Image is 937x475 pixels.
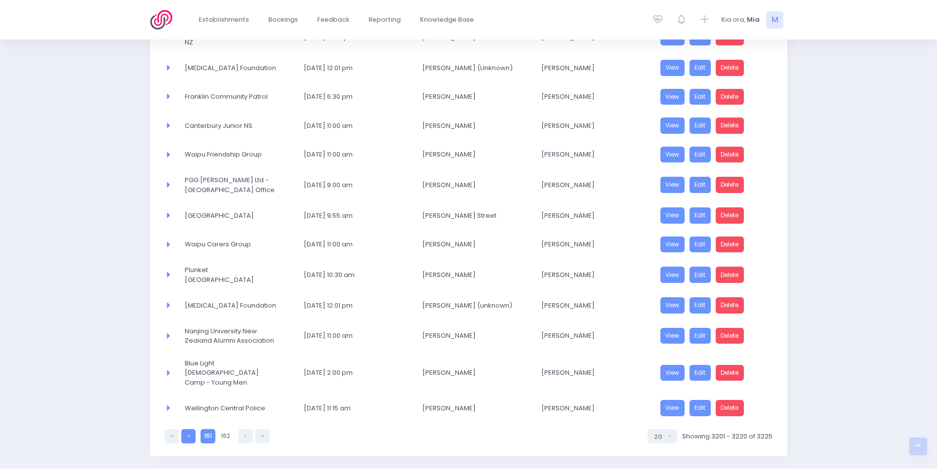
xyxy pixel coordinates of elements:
[690,365,711,381] a: Edit
[297,394,416,423] td: 3 December 2025 11:15 am
[185,121,277,131] span: Canterbury Junior NS
[721,15,745,25] span: Kia ora,
[654,394,773,423] td: <a href="https://3sfl.stjis.org.nz/booking/0f351d2f-bc57-4c25-b42c-5d5b7e70c7ea" class="btn btn-p...
[541,368,634,378] span: [PERSON_NAME]
[690,237,711,253] a: Edit
[716,328,744,344] a: Delete
[416,169,535,201] td: Steve Rampling
[690,297,711,314] a: Edit
[654,230,773,259] td: <a href="https://3sfl.stjis.org.nz/booking/3723ed38-0031-42a6-9ecc-da95d12de64b" class="btn btn-p...
[690,400,711,416] a: Edit
[412,10,482,30] a: Knowledge Base
[541,150,634,159] span: [PERSON_NAME]
[304,368,396,378] span: [DATE] 2:00 pm
[297,259,416,291] td: 21 November 2025 10:30 am
[178,259,297,291] td: Plunket Mid Canterbury
[660,207,685,224] a: View
[690,328,711,344] a: Edit
[716,267,744,283] a: Delete
[304,63,396,73] span: [DATE] 12:01 pm
[416,53,535,82] td: Maria (Unknown)
[368,15,401,25] span: Reporting
[535,111,654,140] td: Nikki McLauchlan
[541,331,634,341] span: [PERSON_NAME]
[199,15,249,25] span: Establishments
[191,10,257,30] a: Establishments
[716,207,744,224] a: Delete
[255,429,270,443] a: Last
[416,201,535,230] td: Carmen Street
[178,352,297,394] td: Blue Light Muslim Camp - Young Men
[541,403,634,413] span: [PERSON_NAME]
[541,270,634,280] span: [PERSON_NAME]
[535,140,654,169] td: Jeffrey D'Ath
[660,118,685,134] a: View
[178,111,297,140] td: Canterbury Junior NS
[185,301,277,311] span: [MEDICAL_DATA] Foundation
[297,111,416,140] td: 13 November 2025 11:00 am
[682,432,773,441] span: Showing 3201 - 3220 of 3225
[178,230,297,259] td: Waipu Carers Group
[304,211,396,221] span: [DATE] 9:55 am
[660,177,685,193] a: View
[690,267,711,283] a: Edit
[654,201,773,230] td: <a href="https://3sfl.stjis.org.nz/booking/83e0eae3-3505-4c35-9ea6-fd0b5da0b259" class="btn btn-p...
[541,211,634,221] span: [PERSON_NAME]
[535,82,654,112] td: Indu Bajwa
[541,92,634,102] span: [PERSON_NAME]
[416,82,535,112] td: Peter Logan
[535,230,654,259] td: Bart deRuiter
[239,429,253,443] a: Next
[654,111,773,140] td: <a href="https://3sfl.stjis.org.nz/booking/8764fca6-8513-4323-85e7-4685ad184c29" class="btn btn-p...
[422,403,515,413] span: [PERSON_NAME]
[535,169,654,201] td: Nikki McLauchlan
[416,291,535,320] td: Maria (unknown)
[178,320,297,352] td: Nanjing University New Zealand Alumni Association
[654,259,773,291] td: <a href="https://3sfl.stjis.org.nz/booking/47b57dce-6ebd-49d9-abde-c16960abbb3c" class="btn btn-p...
[716,177,744,193] a: Delete
[654,352,773,394] td: <a href="https://3sfl.stjis.org.nz/booking/75616e07-94b7-46b0-a341-7d4188a4eea4" class="btn btn-p...
[716,297,744,314] a: Delete
[185,403,277,413] span: Wellington Central Police
[317,15,349,25] span: Feedback
[422,63,515,73] span: [PERSON_NAME] (Unknown)
[304,270,396,280] span: [DATE] 10:30 am
[660,237,685,253] a: View
[416,352,535,394] td: Brendan McInnes
[660,400,685,416] a: View
[541,301,634,311] span: [PERSON_NAME]
[766,11,783,29] span: M
[535,291,654,320] td: Lindsay Roberts
[422,301,515,311] span: [PERSON_NAME] (unknown)
[660,297,685,314] a: View
[422,331,515,341] span: [PERSON_NAME]
[297,53,416,82] td: 12 November 2025 12:01 pm
[164,429,179,443] a: First
[304,121,396,131] span: [DATE] 11:00 am
[185,239,277,249] span: Waipu Carers Group
[178,169,297,201] td: PGG Wrightson Ltd - Christchurch Airport Office
[654,320,773,352] td: <a href="https://3sfl.stjis.org.nz/booking/c513f56f-2d2a-4014-b091-2a68fb8a6e73" class="btn btn-p...
[185,175,277,195] span: PGG [PERSON_NAME] Ltd - [GEOGRAPHIC_DATA] Office
[660,267,685,283] a: View
[535,352,654,394] td: Nikki McLauchlan
[716,237,744,253] a: Delete
[422,92,515,102] span: [PERSON_NAME]
[535,53,654,82] td: Lindsay Roberts
[654,432,665,442] div: 20
[309,10,358,30] a: Feedback
[648,429,677,443] button: Select page size
[416,394,535,423] td: Fiona Opray
[654,169,773,201] td: <a href="https://3sfl.stjis.org.nz/booking/a21d7383-560d-4707-a900-b3a19ecc148b" class="btn btn-p...
[181,429,196,443] a: Previous
[716,118,744,134] a: Delete
[178,291,297,320] td: Breast Cancer Foundation
[178,82,297,112] td: Franklin Community Patrol
[535,201,654,230] td: Nikki McLauchlan
[297,230,416,259] td: 20 November 2025 11:00 am
[416,111,535,140] td: Elissa Smith
[178,140,297,169] td: Waipu Friendship Group
[541,180,634,190] span: [PERSON_NAME]
[654,82,773,112] td: <a href="https://3sfl.stjis.org.nz/booking/6a5552d7-a581-44e2-842d-2c864d9f5eed" class="btn btn-p...
[268,15,298,25] span: Bookings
